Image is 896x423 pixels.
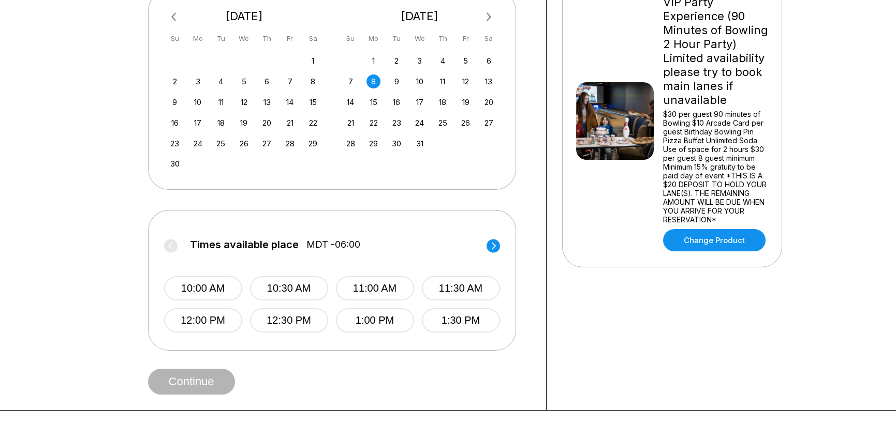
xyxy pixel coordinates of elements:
[422,276,500,300] button: 11:30 AM
[306,95,320,109] div: Choose Saturday, November 15th, 2025
[344,137,358,150] div: Choose Sunday, December 28th, 2025
[436,95,450,109] div: Choose Thursday, December 18th, 2025
[250,276,328,300] button: 10:30 AM
[366,95,380,109] div: Choose Monday, December 15th, 2025
[436,32,450,46] div: Th
[663,229,766,251] a: Change Product
[459,54,473,68] div: Choose Friday, December 5th, 2025
[191,95,205,109] div: Choose Monday, November 10th, 2025
[306,137,320,150] div: Choose Saturday, November 29th, 2025
[191,74,205,88] div: Choose Monday, November 3rd, 2025
[344,32,358,46] div: Su
[260,137,274,150] div: Choose Thursday, November 27th, 2025
[390,74,404,88] div: Choose Tuesday, December 9th, 2025
[459,116,473,130] div: Choose Friday, December 26th, 2025
[459,95,473,109] div: Choose Friday, December 19th, 2025
[336,308,414,333] button: 1:00 PM
[390,116,404,130] div: Choose Tuesday, December 23rd, 2025
[366,74,380,88] div: Choose Monday, December 8th, 2025
[168,157,182,171] div: Choose Sunday, November 30th, 2025
[306,116,320,130] div: Choose Saturday, November 22nd, 2025
[260,116,274,130] div: Choose Thursday, November 20th, 2025
[164,276,242,300] button: 10:00 AM
[436,116,450,130] div: Choose Thursday, December 25th, 2025
[191,137,205,150] div: Choose Monday, November 24th, 2025
[366,32,380,46] div: Mo
[459,74,473,88] div: Choose Friday, December 12th, 2025
[306,74,320,88] div: Choose Saturday, November 8th, 2025
[190,239,299,250] span: Times available place
[168,32,182,46] div: Su
[482,74,496,88] div: Choose Saturday, December 13th, 2025
[237,116,251,130] div: Choose Wednesday, November 19th, 2025
[413,116,427,130] div: Choose Wednesday, December 24th, 2025
[168,116,182,130] div: Choose Sunday, November 16th, 2025
[436,74,450,88] div: Choose Thursday, December 11th, 2025
[390,137,404,150] div: Choose Tuesday, December 30th, 2025
[344,95,358,109] div: Choose Sunday, December 14th, 2025
[482,116,496,130] div: Choose Saturday, December 27th, 2025
[663,110,768,224] div: $30 per guest 90 minutes of Bowling $10 Arcade Card per guest Birthday Bowling Pin Pizza Buffet U...
[167,9,183,25] button: Previous Month
[168,74,182,88] div: Choose Sunday, November 2nd, 2025
[237,137,251,150] div: Choose Wednesday, November 26th, 2025
[366,116,380,130] div: Choose Monday, December 22nd, 2025
[283,74,297,88] div: Choose Friday, November 7th, 2025
[340,9,500,23] div: [DATE]
[413,137,427,150] div: Choose Wednesday, December 31st, 2025
[459,32,473,46] div: Fr
[191,32,205,46] div: Mo
[168,95,182,109] div: Choose Sunday, November 9th, 2025
[164,308,242,333] button: 12:00 PM
[260,74,274,88] div: Choose Thursday, November 6th, 2025
[214,32,228,46] div: Tu
[191,116,205,130] div: Choose Monday, November 17th, 2025
[366,137,380,150] div: Choose Monday, December 29th, 2025
[214,74,228,88] div: Choose Tuesday, November 4th, 2025
[260,32,274,46] div: Th
[250,308,328,333] button: 12:30 PM
[413,32,427,46] div: We
[390,32,404,46] div: Tu
[164,9,325,23] div: [DATE]
[306,32,320,46] div: Sa
[413,74,427,88] div: Choose Wednesday, December 10th, 2025
[283,116,297,130] div: Choose Friday, November 21st, 2025
[283,95,297,109] div: Choose Friday, November 14th, 2025
[436,54,450,68] div: Choose Thursday, December 4th, 2025
[237,95,251,109] div: Choose Wednesday, November 12th, 2025
[481,9,497,25] button: Next Month
[167,53,322,171] div: month 2025-11
[260,95,274,109] div: Choose Thursday, November 13th, 2025
[283,137,297,150] div: Choose Friday, November 28th, 2025
[422,308,500,333] button: 1:30 PM
[306,54,320,68] div: Choose Saturday, November 1st, 2025
[482,95,496,109] div: Choose Saturday, December 20th, 2025
[390,95,404,109] div: Choose Tuesday, December 16th, 2025
[482,32,496,46] div: Sa
[237,32,251,46] div: We
[482,54,496,68] div: Choose Saturday, December 6th, 2025
[214,116,228,130] div: Choose Tuesday, November 18th, 2025
[214,137,228,150] div: Choose Tuesday, November 25th, 2025
[413,54,427,68] div: Choose Wednesday, December 3rd, 2025
[168,137,182,150] div: Choose Sunday, November 23rd, 2025
[306,239,360,250] span: MDT -06:00
[413,95,427,109] div: Choose Wednesday, December 17th, 2025
[283,32,297,46] div: Fr
[237,74,251,88] div: Choose Wednesday, November 5th, 2025
[390,54,404,68] div: Choose Tuesday, December 2nd, 2025
[336,276,414,300] button: 11:00 AM
[342,53,497,150] div: month 2025-12
[366,54,380,68] div: Choose Monday, December 1st, 2025
[576,82,654,160] img: VIP Party Experience (90 Minutes of Bowling 2 Hour Party) Limited availability please try to book...
[214,95,228,109] div: Choose Tuesday, November 11th, 2025
[344,116,358,130] div: Choose Sunday, December 21st, 2025
[344,74,358,88] div: Choose Sunday, December 7th, 2025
